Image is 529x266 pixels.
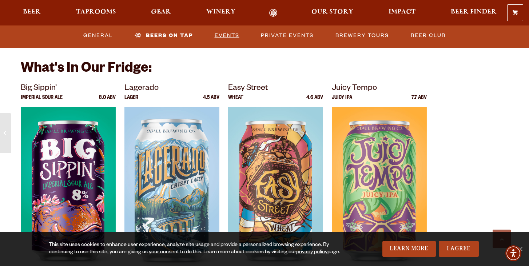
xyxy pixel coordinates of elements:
[446,9,501,17] a: Beer Finder
[206,9,235,15] span: Winery
[21,95,63,107] p: Imperial Sour Ale
[49,242,344,256] div: This site uses cookies to enhance user experience, analyze site usage and provide a personalized ...
[124,95,138,107] p: Lager
[124,82,219,95] p: Lagerado
[451,9,497,15] span: Beer Finder
[333,27,392,44] a: Brewery Tours
[203,95,219,107] p: 4.5 ABV
[306,95,323,107] p: 4.6 ABV
[151,9,171,15] span: Gear
[311,9,353,15] span: Our Story
[408,27,449,44] a: Beer Club
[76,9,116,15] span: Taprooms
[411,95,427,107] p: 7.7 ABV
[505,245,521,261] div: Accessibility Menu
[71,9,121,17] a: Taprooms
[228,95,243,107] p: Wheat
[228,82,323,95] p: Easy Street
[80,27,116,44] a: General
[296,250,327,255] a: privacy policy
[384,9,420,17] a: Impact
[99,95,116,107] p: 8.0 ABV
[258,27,317,44] a: Private Events
[260,9,287,17] a: Odell Home
[21,60,417,82] h3: What's in our fridge:
[18,9,45,17] a: Beer
[332,82,427,95] p: Juicy Tempo
[493,230,511,248] a: Scroll to top
[23,9,41,15] span: Beer
[21,82,116,95] p: Big Sippin’
[132,27,196,44] a: Beers on Tap
[382,241,436,257] a: Learn More
[307,9,358,17] a: Our Story
[212,27,242,44] a: Events
[332,95,352,107] p: Juicy IPA
[202,9,240,17] a: Winery
[389,9,415,15] span: Impact
[146,9,176,17] a: Gear
[439,241,479,257] a: I Agree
